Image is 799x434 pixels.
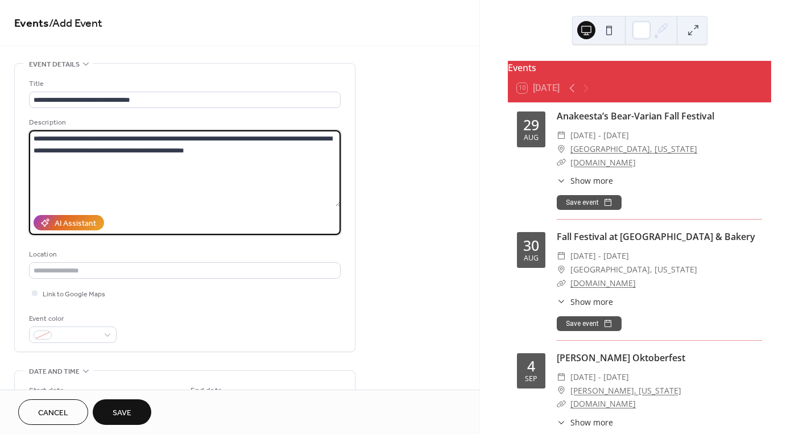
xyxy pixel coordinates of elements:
div: ​ [557,296,566,308]
div: ​ [557,397,566,411]
button: Save event [557,195,622,210]
div: Sep [525,375,537,383]
a: [DOMAIN_NAME] [570,278,636,288]
div: Location [29,249,338,261]
span: [GEOGRAPHIC_DATA], [US_STATE] [570,263,697,276]
span: [DATE] - [DATE] [570,370,629,384]
button: AI Assistant [34,215,104,230]
div: ​ [557,129,566,142]
div: Description [29,117,338,129]
a: [PERSON_NAME], [US_STATE] [570,384,681,398]
span: Show more [570,416,613,428]
div: Aug [524,255,539,262]
div: Title [29,78,338,90]
a: Anakeesta’s Bear-Varian Fall Festival [557,110,714,122]
div: Start date [29,385,64,397]
button: Cancel [18,399,88,425]
a: [DOMAIN_NAME] [570,398,636,409]
a: [GEOGRAPHIC_DATA], [US_STATE] [570,142,697,156]
button: Save [93,399,151,425]
a: Events [14,13,49,35]
span: Cancel [38,407,68,419]
span: Link to Google Maps [43,288,105,300]
button: Save event [557,316,622,331]
span: [DATE] - [DATE] [570,249,629,263]
span: Show more [570,175,613,187]
div: Event color [29,313,114,325]
span: / Add Event [49,13,102,35]
div: ​ [557,384,566,398]
button: ​Show more [557,416,613,428]
a: [PERSON_NAME] Oktoberfest [557,352,685,364]
div: 4 [527,359,535,373]
div: ​ [557,276,566,290]
span: Show more [570,296,613,308]
span: Event details [29,59,80,71]
button: ​Show more [557,296,613,308]
div: ​ [557,370,566,384]
div: Aug [524,134,539,142]
div: AI Assistant [55,218,96,230]
div: End date [191,385,222,397]
span: [DATE] - [DATE] [570,129,629,142]
div: ​ [557,156,566,170]
div: ​ [557,263,566,276]
div: ​ [557,175,566,187]
div: ​ [557,249,566,263]
span: Save [113,407,131,419]
a: Fall Festival at [GEOGRAPHIC_DATA] & Bakery [557,230,755,243]
div: Events [508,61,771,75]
div: ​ [557,142,566,156]
button: ​Show more [557,175,613,187]
div: ​ [557,416,566,428]
span: Date and time [29,366,80,378]
a: [DOMAIN_NAME] [570,157,636,168]
div: 29 [523,118,539,132]
div: 30 [523,238,539,253]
